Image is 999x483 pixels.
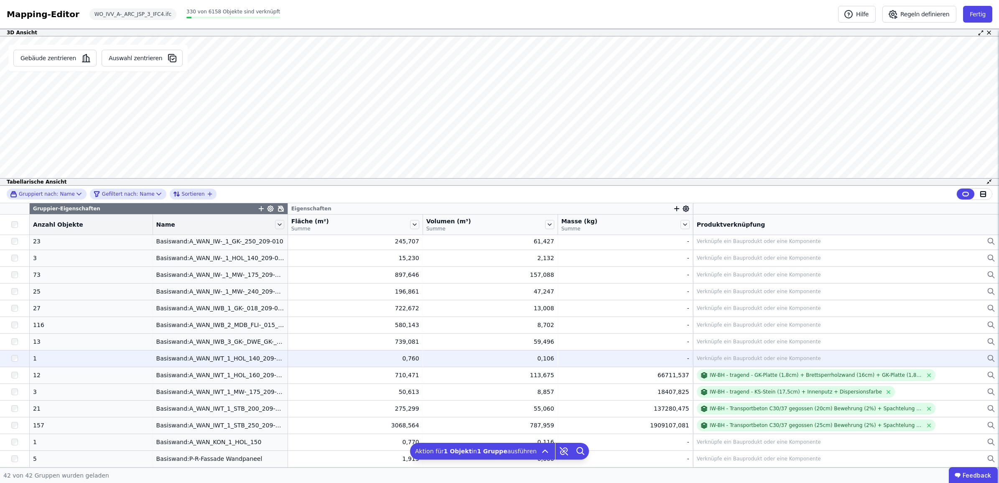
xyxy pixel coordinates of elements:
[426,225,471,232] span: Summe
[963,6,992,23] button: Fertig
[291,304,419,312] div: 722,672
[156,237,284,245] div: Basiswand:A_WAN_IW-_1_GK-_250_209-010
[7,179,66,185] span: Tabellarische Ansicht
[697,439,821,445] div: Verknüpfe ein Bauprodukt oder eine Komponente
[426,337,554,346] div: 59,496
[710,372,923,378] div: IW-BH - tragend - GK-Platte (1,8cm) + Brettsperrholzwand (16cm) + GK-Platte (1,8cm) + C-Profil (5...
[426,254,554,262] div: 2,132
[33,205,100,212] span: Gruppier-Eigenschaften
[710,405,923,412] div: IW-BH - Transportbeton C30/37 gegossen (20cm) Bewehrung (2%) + Spachtelung + Dispersionsanstrich
[156,304,284,312] div: Basiswand:A_WAN_IWB_1_GK-_018_209-010
[291,217,329,225] span: Fläche (m²)
[33,388,149,396] div: 3
[33,304,149,312] div: 27
[33,287,149,296] div: 25
[882,6,956,23] button: Regeln definieren
[697,255,821,261] div: Verknüpfe ein Bauprodukt oder eine Komponente
[291,354,419,363] div: 0,760
[173,189,213,199] button: Sortieren
[697,305,821,312] div: Verknüpfe ein Bauprodukt oder eine Komponente
[561,404,689,413] div: 137280,475
[291,237,419,245] div: 245,707
[291,404,419,413] div: 275,299
[33,237,149,245] div: 23
[156,220,175,229] span: Name
[186,9,280,15] span: 330 von 6158 Objekte sind verknüpft
[33,220,83,229] span: Anzahl Objekte
[156,354,284,363] div: Basiswand:A_WAN_IWT_1_HOL_140_209-010
[291,455,419,463] div: 1,915
[561,388,689,396] div: 18407,825
[33,337,149,346] div: 13
[33,404,149,413] div: 21
[291,337,419,346] div: 739,081
[426,404,554,413] div: 55,060
[7,29,37,36] span: 3D Ansicht
[33,421,149,429] div: 157
[561,304,689,312] div: -
[561,438,689,446] div: -
[291,421,419,429] div: 3068,564
[561,254,689,262] div: -
[10,191,75,198] div: Name
[561,321,689,329] div: -
[33,321,149,329] div: 116
[561,237,689,245] div: -
[426,421,554,429] div: 787,959
[444,448,472,455] b: 1 Objekt
[291,371,419,379] div: 710,471
[561,354,689,363] div: -
[7,8,79,20] div: Mapping-Editor
[697,238,821,245] div: Verknüpfe ein Bauprodukt oder eine Komponente
[561,371,689,379] div: 66711,537
[156,421,284,429] div: Basiswand:A_WAN_IWT_1_STB_250_209-010
[426,438,554,446] div: 0,116
[156,455,284,463] div: Basiswand:P-R-Fassade Wandpaneel
[102,50,183,66] button: Auswahl zentrieren
[561,337,689,346] div: -
[33,371,149,379] div: 12
[156,337,284,346] div: Basiswand:A_WAN_IWB_3_GK-_DWE_GK-_080_209-010
[426,237,554,245] div: 61,427
[697,220,996,229] div: Produktverknüpfung
[697,271,821,278] div: Verknüpfe ein Bauprodukt oder eine Komponente
[561,455,689,463] div: -
[561,287,689,296] div: -
[291,287,419,296] div: 196,861
[291,205,331,212] span: Eigenschaften
[13,50,97,66] button: Gebäude zentrieren
[156,438,284,446] div: Basiswand:A_WAN_KON_1_HOL_150
[697,355,821,362] div: Verknüpfe ein Bauprodukt oder eine Komponente
[697,322,821,328] div: Verknüpfe ein Bauprodukt oder eine Komponente
[89,8,176,20] div: WO_IVV_A-_ARC_JSP_3_IFC4.ifc
[426,287,554,296] div: 47,247
[33,438,149,446] div: 1
[697,338,821,345] div: Verknüpfe ein Bauprodukt oder eine Komponente
[33,354,149,363] div: 1
[156,287,284,296] div: Basiswand:A_WAN_IW-_1_MW-_240_209-010
[33,455,149,463] div: 5
[156,321,284,329] div: Basiswand:A_WAN_IWB_2_MDB_FLI-_015_209-010
[19,191,58,197] span: Gruppiert nach:
[426,217,471,225] span: Volumen (m³)
[697,455,821,462] div: Verknüpfe ein Bauprodukt oder eine Komponente
[426,271,554,279] div: 157,088
[697,288,821,295] div: Verknüpfe ein Bauprodukt oder eine Komponente
[291,254,419,262] div: 15,230
[561,271,689,279] div: -
[156,271,284,279] div: Basiswand:A_WAN_IW-_1_MW-_175_209-010
[291,225,329,232] span: Summe
[33,254,149,262] div: 3
[710,422,923,429] div: IW-BH - Transportbeton C30/37 gegossen (25cm) Bewehrung (2%) + Spachtelung + Dispersionsanstrich
[561,217,598,225] span: Masse (kg)
[102,191,138,197] span: Gefiltert nach:
[426,371,554,379] div: 113,675
[561,225,598,232] span: Summe
[426,321,554,329] div: 8,702
[291,388,419,396] div: 50,613
[838,6,876,23] button: Hilfe
[182,191,205,197] span: Sortieren
[156,254,284,262] div: Basiswand:A_WAN_IW-_1_HOL_140_209-010
[156,371,284,379] div: Basiswand:A_WAN_IWT_1_HOL_160_209-010
[561,421,689,429] div: 1909107,081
